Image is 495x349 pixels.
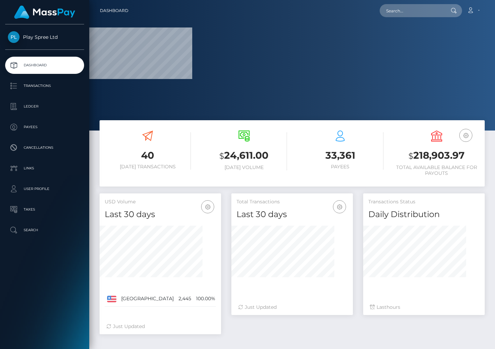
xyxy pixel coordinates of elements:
[5,34,84,40] span: Play Spree Ltd
[5,222,84,239] a: Search
[194,291,218,307] td: 100.00%
[5,160,84,177] a: Links
[380,4,444,17] input: Search...
[14,5,75,19] img: MassPay Logo
[8,184,81,194] p: User Profile
[5,139,84,156] a: Cancellations
[106,323,214,330] div: Just Updated
[105,149,191,162] h3: 40
[100,3,128,18] a: Dashboard
[8,31,20,43] img: Play Spree Ltd
[105,209,216,221] h4: Last 30 days
[297,164,383,170] h6: Payees
[105,164,191,170] h6: [DATE] Transactions
[297,149,383,162] h3: 33,361
[176,291,194,307] td: 2,445
[8,143,81,153] p: Cancellations
[237,199,348,205] h5: Total Transactions
[107,296,116,302] img: US.png
[201,149,287,163] h3: 24,611.00
[394,149,480,163] h3: 218,903.97
[105,199,216,205] h5: USD Volume
[8,60,81,70] p: Dashboard
[394,165,480,176] h6: Total Available Balance for Payouts
[5,180,84,198] a: User Profile
[368,199,480,205] h5: Transactions Status
[238,304,346,311] div: Just Updated
[5,77,84,94] a: Transactions
[201,165,287,170] h6: [DATE] Volume
[8,81,81,91] p: Transactions
[119,291,176,307] td: [GEOGRAPHIC_DATA]
[8,101,81,112] p: Ledger
[408,151,413,161] small: $
[8,122,81,132] p: Payees
[5,57,84,74] a: Dashboard
[368,209,480,221] h4: Daily Distribution
[5,201,84,218] a: Taxes
[5,98,84,115] a: Ledger
[5,119,84,136] a: Payees
[219,151,224,161] small: $
[8,225,81,235] p: Search
[8,163,81,173] p: Links
[370,304,478,311] div: Last hours
[8,204,81,215] p: Taxes
[237,209,348,221] h4: Last 30 days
